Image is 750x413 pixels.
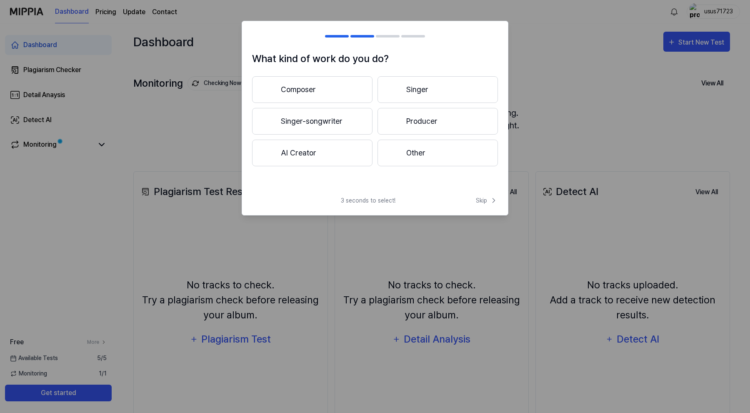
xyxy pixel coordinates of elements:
button: Composer [252,76,372,103]
h1: What kind of work do you do? [252,51,498,66]
button: AI Creator [252,140,372,166]
span: Skip [476,196,498,205]
span: 3 seconds to select! [341,196,395,205]
button: Producer [377,108,498,135]
button: Singer [377,76,498,103]
button: Skip [474,196,498,205]
button: Other [377,140,498,166]
button: Singer-songwriter [252,108,372,135]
